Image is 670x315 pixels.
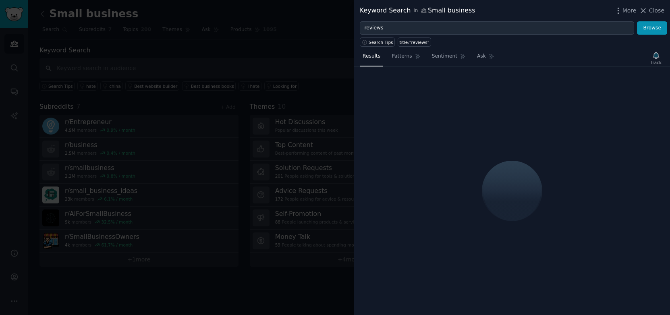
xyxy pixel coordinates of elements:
[639,6,664,15] button: Close
[429,50,469,66] a: Sentiment
[400,39,429,45] div: title:"reviews"
[614,6,637,15] button: More
[360,6,475,16] div: Keyword Search Small business
[369,39,393,45] span: Search Tips
[432,53,457,60] span: Sentiment
[637,21,667,35] button: Browse
[360,50,383,66] a: Results
[474,50,497,66] a: Ask
[389,50,423,66] a: Patterns
[392,53,412,60] span: Patterns
[360,21,634,35] input: Try a keyword related to your business
[363,53,380,60] span: Results
[398,37,431,47] a: title:"reviews"
[622,6,637,15] span: More
[413,7,418,15] span: in
[477,53,486,60] span: Ask
[360,37,395,47] button: Search Tips
[649,6,664,15] span: Close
